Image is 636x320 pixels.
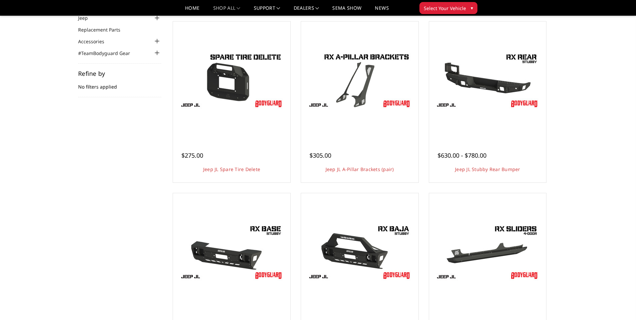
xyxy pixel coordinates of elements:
img: Jeep JL Stubby Front Bumper [178,222,285,282]
span: $305.00 [309,151,331,159]
a: Jeep JL Spare Tire Delete Jeep JL Spare Tire Delete [175,23,289,137]
a: SEMA Show [332,6,361,15]
a: Support [254,6,280,15]
div: No filters applied [78,70,161,97]
h5: Refine by [78,70,161,76]
a: News [375,6,389,15]
a: shop all [213,6,240,15]
span: $630.00 - $780.00 [438,151,486,159]
a: Replacement Parts [78,26,129,33]
a: Jeep [78,14,96,21]
a: Dealers [294,6,319,15]
a: Accessories [78,38,113,45]
span: ▾ [471,4,473,11]
a: Home [185,6,199,15]
span: Select Your Vehicle [424,5,466,12]
a: Jeep JL A-Pillar Brackets (pair) [326,166,394,172]
a: Jeep JL Stubby Rear Bumper [455,166,520,172]
a: Jeep JL Stubby Front Bumper [175,195,289,309]
span: $275.00 [181,151,203,159]
a: Jeep JL 4 Door Sliders (pair) Jeep JL 4 Door Sliders (pair) [431,195,545,309]
a: Jeep JL Stubby Rear Bumper Jeep JL Stubby Rear Bumper [431,23,545,137]
a: Jeep JL A-Pillar Brackets (pair) Jeep JL A-Pillar Brackets (pair) [303,23,417,137]
a: Jeep JL Spare Tire Delete [203,166,260,172]
a: #TeamBodyguard Gear [78,50,138,57]
iframe: Chat Widget [602,288,636,320]
a: Jeep JL Stubby Front Bumper - with Baja Bar Jeep JL Stubby Front Bumper - with Baja Bar [303,195,417,309]
button: Select Your Vehicle [419,2,477,14]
